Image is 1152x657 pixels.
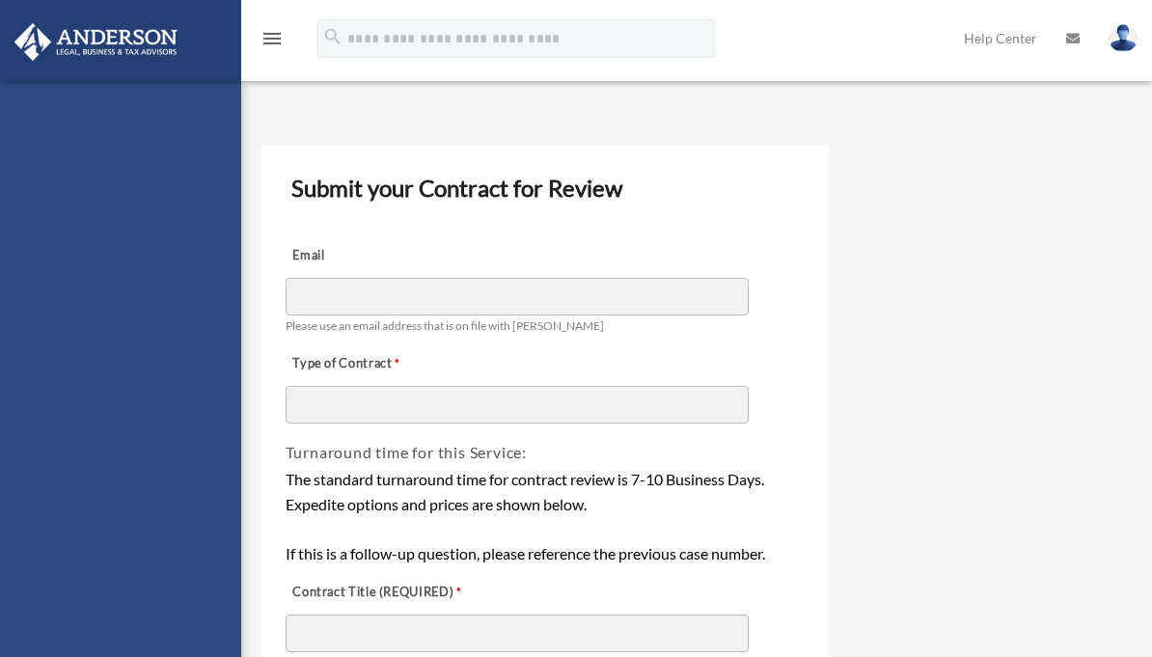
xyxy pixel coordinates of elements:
a: menu [261,34,284,50]
img: Anderson Advisors Platinum Portal [9,23,183,61]
span: Turnaround time for this Service: [286,443,527,461]
span: Please use an email address that is on file with [PERSON_NAME] [286,318,604,333]
label: Type of Contract [286,350,479,377]
label: Email [286,242,479,269]
label: Contract Title (REQUIRED) [286,579,479,606]
i: search [322,26,343,47]
i: menu [261,27,284,50]
h3: Submit your Contract for Review [284,168,807,208]
div: The standard turnaround time for contract review is 7-10 Business Days. Expedite options and pric... [286,467,805,565]
img: User Pic [1109,24,1138,52]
